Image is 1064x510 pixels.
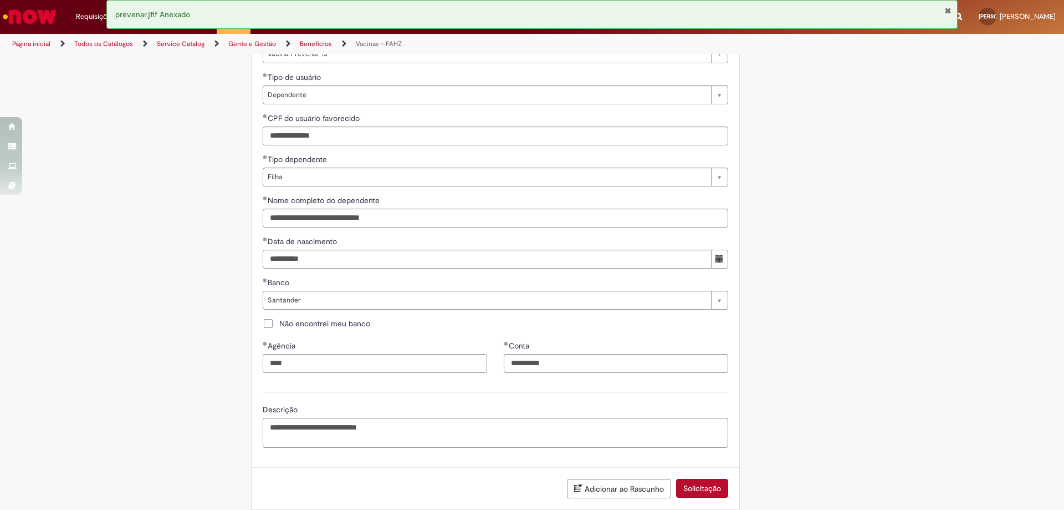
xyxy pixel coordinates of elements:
[268,113,362,123] span: CPF do usuário favorecido
[263,155,268,159] span: Obrigatório Preenchido
[263,278,268,282] span: Obrigatório Preenchido
[268,72,323,82] span: Tipo de usuário
[268,86,705,104] span: Dependente
[228,39,276,48] a: Gente e Gestão
[12,39,50,48] a: Página inicial
[268,195,382,205] span: Nome completo do dependente
[676,479,728,498] button: Solicitação
[157,39,204,48] a: Service Catalog
[263,209,728,228] input: Nome completo do dependente
[279,318,370,329] span: Não encontrei meu banco
[1,6,58,28] img: ServiceNow
[567,479,671,498] button: Adicionar ao Rascunho
[944,6,952,15] button: Fechar Notificação
[8,34,701,54] ul: Trilhas de página
[76,11,115,22] span: Requisições
[268,291,705,309] span: Santander
[268,168,705,186] span: Filha
[979,13,1022,20] span: [PERSON_NAME]
[268,236,339,246] span: Data de nascimento
[711,250,728,269] button: Mostrar calendário para Data de nascimento
[263,341,268,346] span: Obrigatório Preenchido
[263,418,728,448] textarea: Descrição
[263,237,268,241] span: Obrigatório Preenchido
[1000,12,1056,21] span: [PERSON_NAME]
[268,277,291,287] span: Banco
[263,114,268,118] span: Obrigatório Preenchido
[263,73,268,77] span: Obrigatório Preenchido
[263,354,487,373] input: Agência
[268,341,298,351] span: Agência
[268,154,329,164] span: Tipo dependente
[115,9,190,19] span: prevenar.jfif Anexado
[263,127,728,145] input: CPF do usuário favorecido
[356,39,402,48] a: Vacinas – FAHZ
[263,196,268,200] span: Obrigatório Preenchido
[74,39,133,48] a: Todos os Catálogos
[300,39,332,48] a: Benefícios
[509,341,531,351] span: Conta
[263,405,300,415] span: Descrição
[504,354,728,373] input: Conta
[504,341,509,346] span: Obrigatório Preenchido
[263,250,712,269] input: Data de nascimento 31 July 2024 Wednesday
[268,45,705,63] span: Vacina Prevenar 13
